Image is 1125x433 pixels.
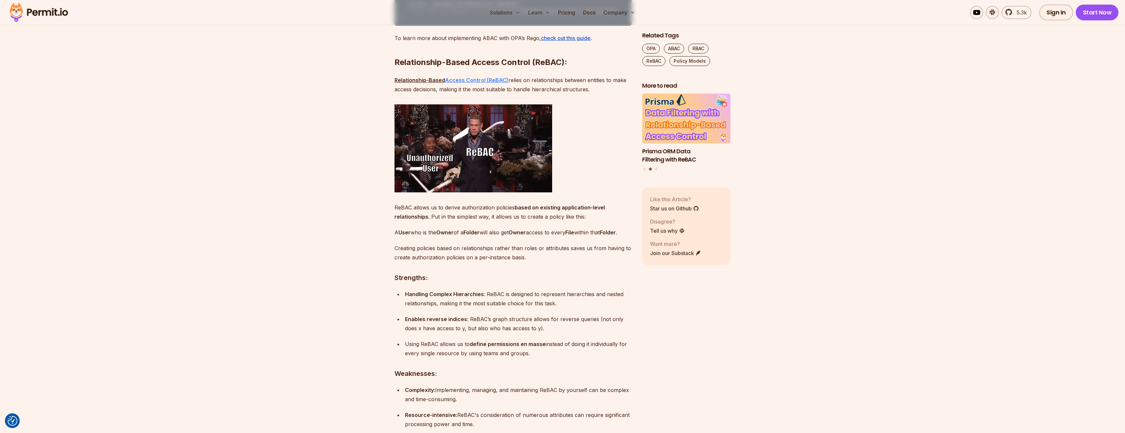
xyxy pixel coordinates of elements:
[394,203,632,221] p: ReBAC allows us to derive authorization policies . Put in the simplest way, it allows us to creat...
[394,76,632,94] p: relies on relationships between entities to make access decisions, making it the most suitable to...
[642,147,731,164] h3: Prisma ORM Data Filtering with ReBAC
[643,168,646,171] button: Go to slide 1
[1001,6,1031,19] a: 5.3k
[650,249,701,257] a: Join our Substack
[394,104,552,192] img: ezgif-1-05a0af8567.gif
[649,168,652,171] button: Go to slide 2
[8,416,17,426] img: Revisit consent button
[8,416,17,426] button: Consent Preferences
[541,35,591,41] a: check out this guide
[1076,5,1119,20] a: Start Now
[642,32,731,40] h2: Related Tags
[650,195,699,203] p: Like this Article?
[650,240,701,248] p: Want more?
[405,314,632,333] div: : ReBAC’s graph structure allows for reverse queries (not only does x have access to y, but also ...
[405,290,632,308] div: : ReBAC is designed to represent hierarchies and nested relationships, making it the most suitabl...
[580,6,598,19] a: Docs
[526,6,553,19] button: Learn
[394,204,605,220] strong: based on existing application-level relationships
[394,272,632,283] h3: Strengths:
[669,56,710,66] a: Policy Models
[642,94,731,164] a: Prisma ORM Data Filtering with ReBACPrisma ORM Data Filtering with ReBAC
[650,227,685,235] a: Tell us why
[463,229,480,236] strong: Folder
[600,229,616,236] strong: Folder
[436,229,454,236] strong: Owner
[445,77,508,83] a: Access Control (ReBAC)
[642,82,731,90] h2: More to read
[398,229,411,236] strong: User
[394,33,632,43] p: To learn more about implementing ABAC with OPA’s Rego, .
[565,229,574,236] strong: File
[642,94,731,172] div: Posts
[487,6,523,19] button: Solutions
[405,339,632,358] div: Using ReBAC allows us to instead of doing it individually for every single resource by using team...
[655,168,657,171] button: Go to slide 3
[688,44,709,54] a: RBAC
[664,44,684,54] a: ABAC
[394,368,632,379] h3: Weaknesses:
[470,341,546,347] strong: define permissions en masse
[1013,9,1027,16] span: 5.3k
[601,6,638,19] button: Company
[394,228,632,237] p: A who is the of a will also get access to every within that .
[555,6,578,19] a: Pricing
[405,316,467,322] strong: Enables reverse indices
[642,44,660,54] a: OPA
[650,218,685,226] p: Disagree?
[394,31,632,68] h2: Relationship-Based Access Control (ReBAC):
[642,94,731,164] li: 2 of 3
[405,412,457,418] strong: Resource-intensive:
[650,205,699,212] a: Star us on Github
[508,229,526,236] strong: Owner
[405,410,632,429] div: ReBAC's consideration of numerous attributes can require significant processing power and time.
[405,385,632,404] div: Implementing, managing, and maintaining ReBAC by yourself can be complex and time-consuming.
[1039,5,1073,20] a: Sign In
[7,1,71,24] img: Permit logo
[642,94,731,144] img: Prisma ORM Data Filtering with ReBAC
[642,56,665,66] a: ReBAC
[405,387,435,393] strong: Complexity:
[394,244,632,262] p: Creating policies based on relationships rather than roles or attributes saves us from having to ...
[394,77,445,83] strong: Relationship-Based
[405,291,484,297] strong: Handling Complex Hierarchies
